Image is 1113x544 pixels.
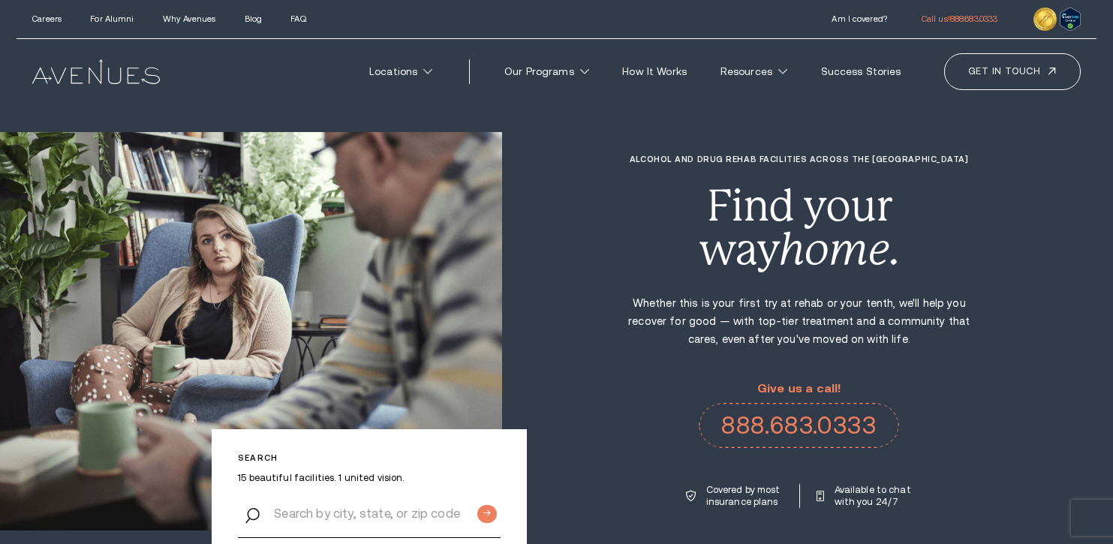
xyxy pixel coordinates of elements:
[238,453,501,463] p: Search
[1060,11,1081,23] a: Verify LegitScript Approval for www.avenuesrecovery.com
[835,484,913,508] p: Available to chat with you 24/7
[477,505,497,523] input: Submit
[238,472,501,484] p: 15 beautiful facilities. 1 united vision.
[699,403,899,448] a: 888.683.0333
[950,14,997,23] span: 888.683.0333
[699,382,899,395] p: Give us a call!
[922,14,997,23] a: Call us!888.683.0333
[238,490,501,538] input: Search by city, state, or zip code
[779,224,899,275] i: home.
[163,14,215,23] a: Why Avenues
[356,58,445,86] a: Locations
[290,14,305,23] a: FAQ
[32,14,62,23] a: Careers
[832,14,886,23] a: Am I covered?
[706,484,784,508] p: Covered by most insurance plans
[808,58,913,86] a: Success Stories
[627,185,971,271] div: Find your way
[609,58,699,86] a: How It Works
[817,484,913,508] a: Available to chat with you 24/7
[944,53,1081,89] a: Get in touch
[492,58,602,86] a: Our Programs
[627,294,971,348] p: Whether this is your first try at rehab or your tenth, we'll help you recover for good — with top...
[245,14,262,23] a: Blog
[708,58,800,86] a: Resources
[686,484,784,508] a: Covered by most insurance plans
[1060,8,1081,30] img: Verify Approval for www.avenuesrecovery.com
[90,14,134,23] a: For Alumni
[627,155,971,164] h1: Alcohol and Drug Rehab Facilities across the [GEOGRAPHIC_DATA]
